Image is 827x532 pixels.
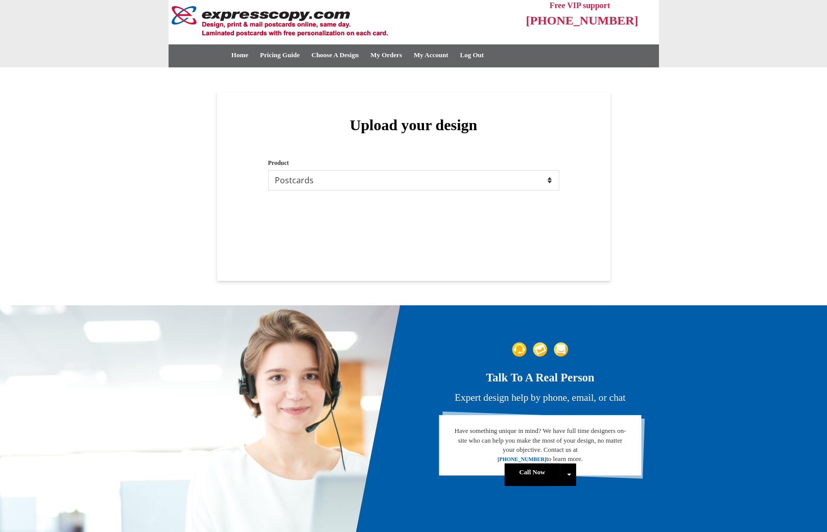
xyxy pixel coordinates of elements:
a: Log Out [460,51,484,59]
a: My Orders [370,51,402,59]
a: [PHONE_NUMBER] [498,456,546,463]
label: Product [268,159,289,167]
span: [PHONE_NUMBER] [526,14,639,27]
h3: Expert design help by phone, email, or chat [439,392,641,403]
img: support-img-1.png [512,343,526,357]
a: Home [231,51,248,59]
a: Choose A Design [312,51,359,59]
img: support-img-2.png [533,343,547,357]
a: Pricing Guide [260,51,300,59]
p: Have something unique in mind? We have full time designers on-site who can help you make the most... [452,427,628,464]
a: My Account [414,51,448,59]
h2: Upload your design [278,116,549,133]
h2: Talk To A Real Person [439,371,641,384]
img: support-img-3_1.png [554,343,568,357]
span: Free VIP support [550,1,610,10]
a: Call Now [504,464,560,486]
